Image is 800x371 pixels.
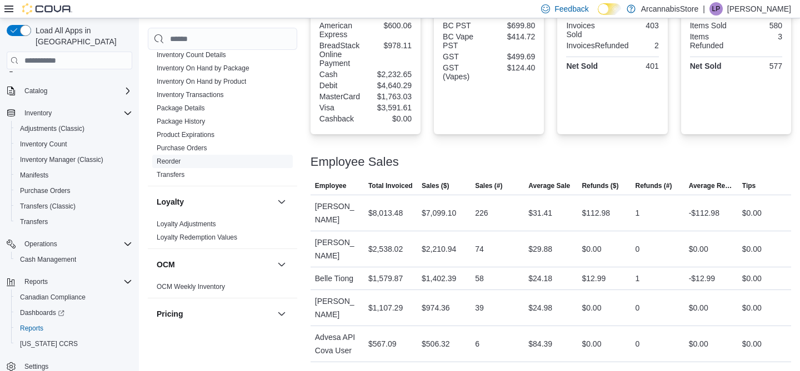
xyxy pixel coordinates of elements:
button: Loyalty [275,195,288,209]
span: Inventory Count [16,138,132,151]
div: $112.98 [582,206,610,220]
div: $4,640.29 [368,81,412,90]
span: Dark Mode [598,15,598,16]
div: Cashback [319,114,363,123]
div: 6 [475,337,479,350]
div: $12.99 [582,272,606,285]
span: Reorder [157,157,181,166]
div: $24.18 [528,272,552,285]
div: $1,763.03 [368,92,412,101]
span: Refunds ($) [582,181,618,190]
p: [PERSON_NAME] [727,2,791,16]
span: Average Refund [689,181,733,190]
span: Inventory [24,109,52,118]
span: Reports [20,324,43,333]
span: Refunds (#) [636,181,672,190]
span: Manifests [16,169,132,182]
span: Transfers [157,170,184,179]
div: $600.06 [368,21,412,30]
button: Inventory [20,106,56,120]
a: Transfers [16,215,52,228]
button: Transfers [11,214,137,230]
span: Inventory Count [20,140,67,149]
button: Catalog [2,83,137,99]
div: Items Refunded [690,32,734,50]
a: Inventory Count Details [157,51,226,59]
div: [PERSON_NAME] [311,195,364,231]
span: Tips [742,181,756,190]
h3: OCM [157,259,175,270]
div: $414.72 [491,32,535,41]
span: Washington CCRS [16,337,132,350]
span: Purchase Orders [16,184,132,197]
div: 403 [615,21,659,30]
a: Dashboards [16,306,69,319]
div: InvoicesRefunded [566,41,628,50]
span: Feedback [554,3,588,14]
div: $0.00 [689,337,708,350]
div: -$112.98 [689,206,719,220]
div: $2,210.94 [422,242,456,256]
a: Dashboards [11,305,137,321]
div: [PERSON_NAME] [311,290,364,326]
span: Dashboards [20,308,64,317]
button: Reports [11,321,137,336]
div: -$12.99 [689,272,715,285]
span: Reports [20,275,132,288]
div: $0.00 [582,337,601,350]
div: American Express [319,21,363,39]
a: [US_STATE] CCRS [16,337,82,350]
div: 39 [475,301,484,314]
a: Loyalty Adjustments [157,220,216,228]
div: $0.00 [368,114,412,123]
span: Dashboards [16,306,132,319]
a: Package History [157,118,205,125]
a: Package Details [157,104,205,112]
div: GST [443,52,487,61]
button: OCM [157,259,273,270]
span: Purchase Orders [157,144,207,153]
div: $2,232.65 [368,70,412,79]
div: $1,107.29 [368,301,403,314]
div: $499.69 [491,52,535,61]
a: Transfers [157,171,184,179]
div: Loyalty [148,217,297,248]
strong: Net Sold [566,62,598,70]
button: Purchase Orders [11,183,137,199]
span: Inventory Transactions [157,90,224,99]
button: Operations [2,236,137,252]
div: [PERSON_NAME] [311,231,364,267]
div: $0.00 [582,242,601,256]
a: Product Expirations [157,131,214,139]
img: Cova [22,3,72,14]
div: $978.11 [368,41,412,50]
a: Inventory On Hand by Package [157,64,249,72]
div: $699.80 [491,21,535,30]
a: Purchase Orders [157,144,207,152]
div: BC PST [443,21,487,30]
div: 401 [615,62,659,70]
a: Inventory On Hand by Product [157,78,246,85]
span: Loyalty Redemption Values [157,233,237,242]
a: Reorder [157,157,181,165]
button: Adjustments (Classic) [11,121,137,136]
div: 2 [633,41,658,50]
div: $31.41 [528,206,552,220]
div: 577 [738,62,782,70]
span: Inventory On Hand by Product [157,77,246,86]
span: Package Details [157,104,205,113]
span: Adjustments (Classic) [16,122,132,135]
span: Sales (#) [475,181,502,190]
div: 0 [636,301,640,314]
span: Operations [20,237,132,251]
span: Transfers (Classic) [16,200,132,213]
span: Total Invoiced [368,181,413,190]
button: Operations [20,237,62,251]
div: $0.00 [742,242,762,256]
span: Catalog [24,87,47,95]
div: $8,013.48 [368,206,403,220]
h3: Loyalty [157,196,184,207]
div: 580 [738,21,782,30]
button: Reports [20,275,52,288]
